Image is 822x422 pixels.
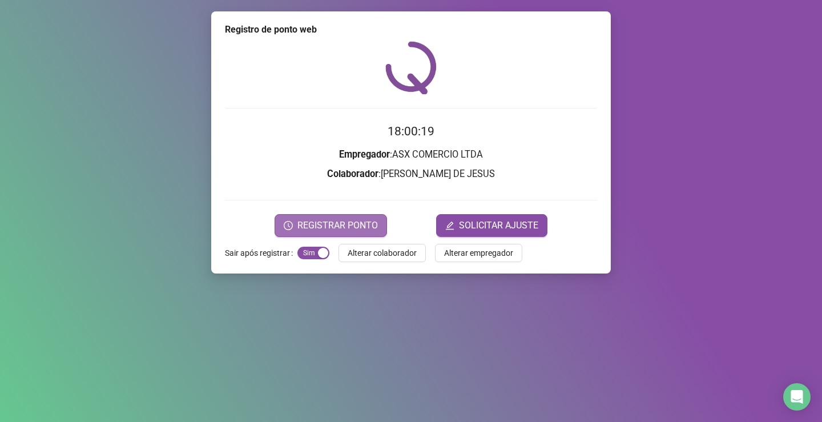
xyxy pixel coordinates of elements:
[339,149,390,160] strong: Empregador
[284,221,293,230] span: clock-circle
[445,221,454,230] span: edit
[225,244,297,262] label: Sair após registrar
[385,41,437,94] img: QRPoint
[275,214,387,237] button: REGISTRAR PONTO
[459,219,538,232] span: SOLICITAR AJUSTE
[225,23,597,37] div: Registro de ponto web
[348,247,417,259] span: Alterar colaborador
[225,147,597,162] h3: : ASX COMERCIO LTDA
[297,219,378,232] span: REGISTRAR PONTO
[388,124,434,138] time: 18:00:19
[783,383,811,411] div: Open Intercom Messenger
[444,247,513,259] span: Alterar empregador
[435,244,522,262] button: Alterar empregador
[327,168,378,179] strong: Colaborador
[436,214,547,237] button: editSOLICITAR AJUSTE
[225,167,597,182] h3: : [PERSON_NAME] DE JESUS
[339,244,426,262] button: Alterar colaborador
